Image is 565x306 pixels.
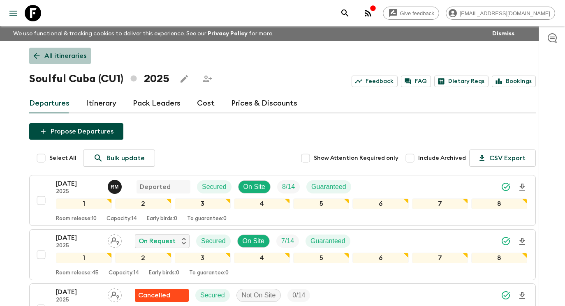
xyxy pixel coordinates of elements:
[133,94,181,113] a: Pack Leaders
[5,5,21,21] button: menu
[469,150,536,167] button: CSV Export
[492,76,536,87] a: Bookings
[140,182,171,192] p: Departed
[412,253,468,263] div: 7
[29,123,123,140] button: Propose Departures
[243,236,264,246] p: On Site
[197,94,215,113] a: Cost
[293,198,349,209] div: 5
[139,236,176,246] p: On Request
[236,289,281,302] div: Not On Site
[490,28,516,39] button: Dismiss
[189,270,229,276] p: To guarantee: 0
[352,198,408,209] div: 6
[149,270,179,276] p: Early birds: 0
[56,233,101,243] p: [DATE]
[243,182,265,192] p: On Site
[201,236,226,246] p: Secured
[231,94,297,113] a: Prices & Discounts
[115,198,171,209] div: 2
[396,10,439,16] span: Give feedback
[196,235,231,248] div: Secured
[195,289,230,302] div: Secured
[337,5,353,21] button: search adventures
[187,216,227,222] p: To guarantee: 0
[352,253,408,263] div: 6
[234,253,290,263] div: 4
[135,289,189,302] div: Flash Pack cancellation
[281,236,294,246] p: 7 / 14
[56,270,99,276] p: Room release: 45
[352,76,398,87] a: Feedback
[175,253,231,263] div: 3
[56,287,101,297] p: [DATE]
[311,182,346,192] p: Guaranteed
[471,198,527,209] div: 8
[147,216,177,222] p: Early birds: 0
[115,253,171,263] div: 2
[517,237,527,246] svg: Download Onboarding
[49,154,76,162] span: Select All
[242,290,276,300] p: Not On Site
[208,31,248,37] a: Privacy Policy
[292,290,305,300] p: 0 / 14
[175,198,231,209] div: 3
[83,150,155,167] a: Bulk update
[200,290,225,300] p: Secured
[56,253,112,263] div: 1
[418,154,466,162] span: Include Archived
[109,270,139,276] p: Capacity: 14
[234,198,290,209] div: 4
[29,71,169,87] h1: Soulful Cuba (CU1) 2025
[471,253,527,263] div: 8
[107,216,137,222] p: Capacity: 14
[455,10,555,16] span: [EMAIL_ADDRESS][DOMAIN_NAME]
[56,297,101,304] p: 2025
[29,94,69,113] a: Departures
[176,71,192,87] button: Edit this itinerary
[108,182,123,189] span: Reniel Monzon Jimenez
[293,253,349,263] div: 5
[107,153,145,163] p: Bulk update
[314,154,398,162] span: Show Attention Required only
[44,51,86,61] p: All itineraries
[10,26,277,41] p: We use functional & tracking cookies to deliver this experience. See our for more.
[287,289,310,302] div: Trip Fill
[517,182,527,192] svg: Download Onboarding
[446,7,555,20] div: [EMAIL_ADDRESS][DOMAIN_NAME]
[501,290,511,300] svg: Synced Successfully
[202,182,227,192] p: Secured
[282,182,295,192] p: 8 / 14
[501,236,511,246] svg: Synced Successfully
[56,216,97,222] p: Room release: 10
[199,71,215,87] span: Share this itinerary
[237,235,270,248] div: On Site
[197,180,232,193] div: Secured
[401,76,431,87] a: FAQ
[29,48,91,64] a: All itineraries
[310,236,345,246] p: Guaranteed
[29,229,536,280] button: [DATE]2025Assign pack leaderOn RequestSecuredOn SiteTrip FillGuaranteed12345678Room release:45Cap...
[238,180,271,193] div: On Site
[86,94,116,113] a: Itinerary
[517,291,527,301] svg: Download Onboarding
[29,175,536,226] button: [DATE]2025Reniel Monzon JimenezDepartedSecuredOn SiteTrip FillGuaranteed12345678Room release:10Ca...
[412,198,468,209] div: 7
[56,189,101,195] p: 2025
[108,237,122,243] span: Assign pack leader
[501,182,511,192] svg: Synced Successfully
[108,291,122,297] span: Assign pack leader
[277,180,300,193] div: Trip Fill
[138,290,170,300] p: Cancelled
[276,235,299,248] div: Trip Fill
[383,7,439,20] a: Give feedback
[56,179,101,189] p: [DATE]
[56,198,112,209] div: 1
[56,243,101,249] p: 2025
[434,76,489,87] a: Dietary Reqs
